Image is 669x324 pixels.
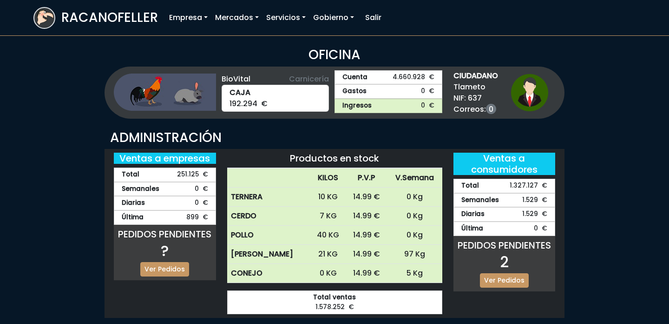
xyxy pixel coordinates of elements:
div: BioVital [222,74,329,85]
div: 192.294 € [222,85,329,112]
span: Tlameto [453,81,498,93]
td: 5 Kg [387,264,442,283]
td: 14.99 € [346,245,387,264]
strong: Cuenta [342,73,367,82]
span: ? [161,240,169,261]
span: Correos: [453,104,498,115]
div: 1.529 € [453,207,556,222]
th: KILOS [310,169,346,188]
td: 21 KG [310,245,346,264]
td: 14.99 € [346,207,387,226]
td: 40 KG [310,226,346,245]
td: 0 KG [310,264,346,283]
div: 0 € [453,222,556,236]
a: Ver Pedidos [480,273,529,288]
th: CERDO [227,207,310,226]
div: 1.327.127 € [453,179,556,193]
h5: PEDIDOS PENDIENTES [453,240,556,251]
td: 14.99 € [346,226,387,245]
td: 0 Kg [387,188,442,207]
img: ganaderia.png [114,74,216,111]
h5: Ventas a consumidores [453,153,556,175]
a: Gastos0 € [334,84,442,99]
strong: Total ventas [235,293,434,303]
a: Servicios [262,8,309,27]
h3: ADMINISTRACIÓN [110,130,559,146]
h3: RACANOFELLER [61,10,158,26]
td: 97 Kg [387,245,442,264]
div: 1.578.252 € [227,290,442,314]
td: 10 KG [310,188,346,207]
a: 0 [486,104,496,114]
a: Salir [361,8,385,27]
span: Carnicería [289,74,329,85]
strong: CAJA [230,87,321,98]
img: logoracarojo.png [34,8,54,26]
div: 899 € [114,210,216,225]
h5: PEDIDOS PENDIENTES [114,229,216,240]
th: V.Semana [387,169,442,188]
div: 0 € [114,182,216,196]
td: 0 Kg [387,207,442,226]
h3: OFICINA [33,47,636,63]
div: 251.125 € [114,168,216,182]
img: ciudadano1.png [511,74,548,111]
strong: Última [461,224,483,234]
strong: Total [461,181,479,191]
th: CONEJO [227,264,310,283]
a: Ver Pedidos [140,262,189,277]
th: POLLO [227,226,310,245]
td: 14.99 € [346,188,387,207]
strong: Gastos [342,87,367,96]
a: Mercados [211,8,262,27]
span: 2 [500,251,509,272]
a: Empresa [165,8,211,27]
a: Cuenta4.660.928 € [334,70,442,85]
td: 0 Kg [387,226,442,245]
strong: Total [122,170,139,180]
a: Gobierno [309,8,358,27]
a: Ingresos0 € [334,99,442,113]
strong: Diarias [461,209,485,219]
strong: Semanales [461,196,499,205]
div: 0 € [114,196,216,210]
span: NIF: 637 [453,93,498,104]
h5: Ventas a empresas [114,153,216,164]
div: 1.529 € [453,193,556,208]
strong: Última [122,213,144,223]
th: [PERSON_NAME] [227,245,310,264]
td: 7 KG [310,207,346,226]
a: RACANOFELLER [33,5,158,31]
th: TERNERA [227,188,310,207]
strong: Semanales [122,184,159,194]
strong: Diarias [122,198,145,208]
strong: CIUDADANO [453,70,498,81]
h5: Productos en stock [227,153,442,164]
td: 14.99 € [346,264,387,283]
th: P.V.P [346,169,387,188]
strong: Ingresos [342,101,372,111]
